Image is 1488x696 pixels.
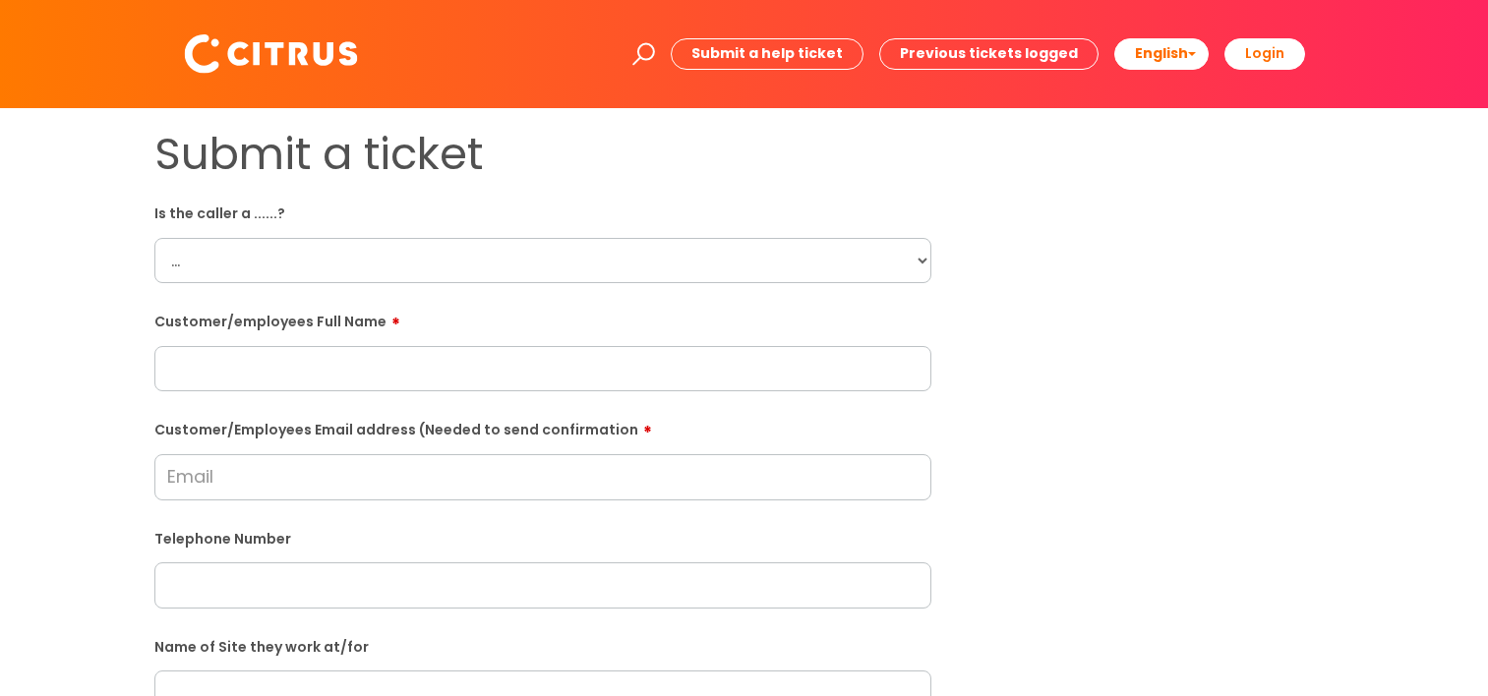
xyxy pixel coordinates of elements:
a: Login [1224,38,1305,69]
a: Submit a help ticket [671,38,863,69]
a: Previous tickets logged [879,38,1099,69]
b: Login [1245,43,1284,63]
label: Is the caller a ......? [154,202,931,222]
label: Customer/employees Full Name [154,307,931,330]
input: Email [154,454,931,499]
span: English [1135,43,1188,63]
h1: Submit a ticket [154,128,931,181]
label: Name of Site they work at/for [154,635,931,656]
label: Customer/Employees Email address (Needed to send confirmation [154,415,931,438]
label: Telephone Number [154,527,931,548]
